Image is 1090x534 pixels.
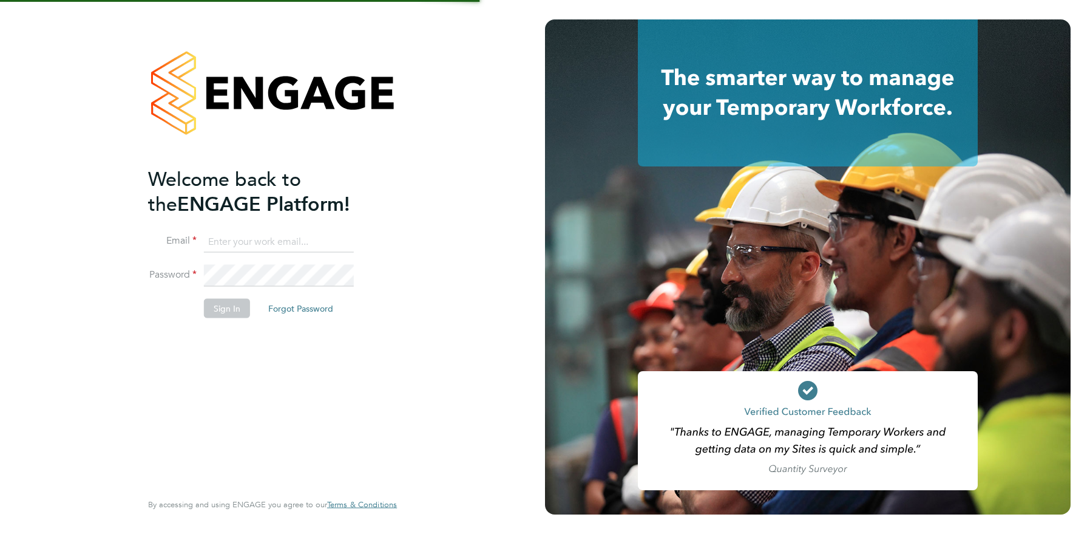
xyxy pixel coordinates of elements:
input: Enter your work email... [204,231,354,253]
button: Sign In [204,299,250,318]
label: Password [148,269,197,281]
a: Terms & Conditions [327,500,397,510]
button: Forgot Password [259,299,343,318]
label: Email [148,234,197,247]
span: Terms & Conditions [327,499,397,510]
span: By accessing and using ENGAGE you agree to our [148,499,397,510]
span: Welcome back to the [148,167,301,216]
h2: ENGAGE Platform! [148,166,385,216]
